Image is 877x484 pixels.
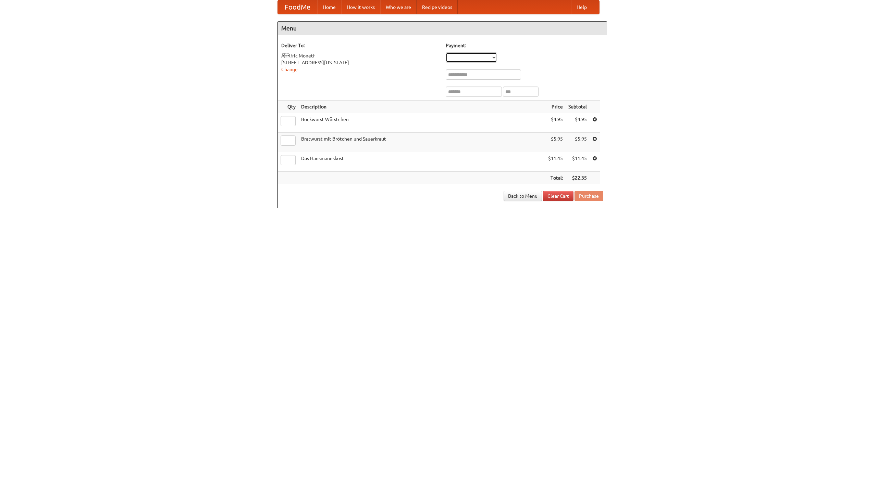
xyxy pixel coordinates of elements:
[298,133,545,152] td: Bratwurst mit Brötchen und Sauerkraut
[281,67,298,72] a: Change
[545,172,566,184] th: Total:
[317,0,341,14] a: Home
[298,113,545,133] td: Bockwurst Würstchen
[446,42,603,49] h5: Payment:
[543,191,573,201] a: Clear Cart
[281,42,439,49] h5: Deliver To:
[281,52,439,59] div: Ãlfric Monetf
[566,113,590,133] td: $4.95
[278,0,317,14] a: FoodMe
[545,101,566,113] th: Price
[341,0,380,14] a: How it works
[504,191,542,201] a: Back to Menu
[571,0,592,14] a: Help
[281,59,439,66] div: [STREET_ADDRESS][US_STATE]
[545,133,566,152] td: $5.95
[417,0,458,14] a: Recipe videos
[545,113,566,133] td: $4.95
[566,101,590,113] th: Subtotal
[278,22,607,35] h4: Menu
[298,152,545,172] td: Das Hausmannskost
[545,152,566,172] td: $11.45
[575,191,603,201] button: Purchase
[278,101,298,113] th: Qty
[566,133,590,152] td: $5.95
[380,0,417,14] a: Who we are
[298,101,545,113] th: Description
[566,152,590,172] td: $11.45
[566,172,590,184] th: $22.35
